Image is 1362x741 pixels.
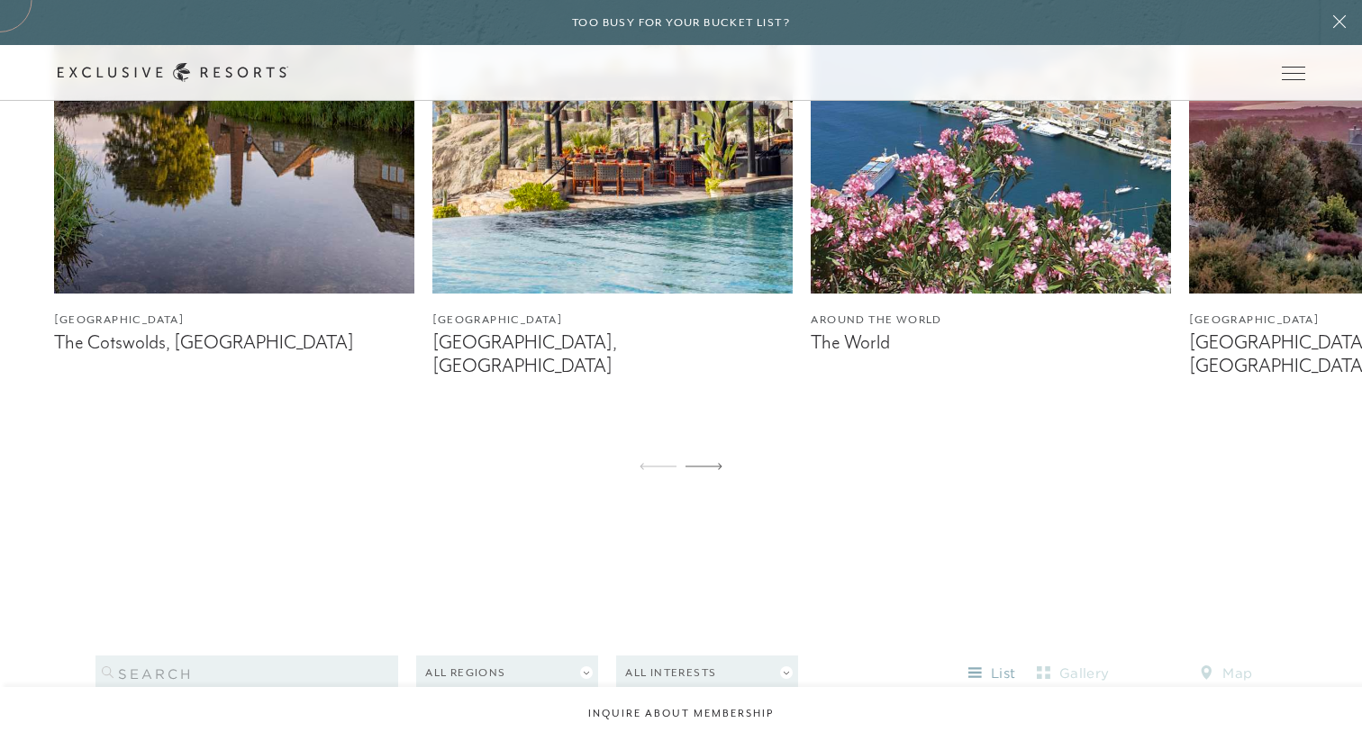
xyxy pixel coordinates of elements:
figcaption: [GEOGRAPHIC_DATA] [432,312,793,329]
button: Open navigation [1282,67,1305,79]
button: list [951,659,1032,688]
figcaption: Around the World [811,312,1171,329]
input: search [95,655,398,691]
button: All Interests [616,655,798,691]
figcaption: [GEOGRAPHIC_DATA] [54,312,414,329]
figcaption: [GEOGRAPHIC_DATA], [GEOGRAPHIC_DATA] [432,331,793,376]
button: map [1185,659,1267,688]
h6: Too busy for your bucket list? [572,14,790,32]
figcaption: The Cotswolds, [GEOGRAPHIC_DATA] [54,331,414,354]
button: gallery [1032,659,1113,688]
button: All Regions [416,655,598,691]
figcaption: The World [811,331,1171,354]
